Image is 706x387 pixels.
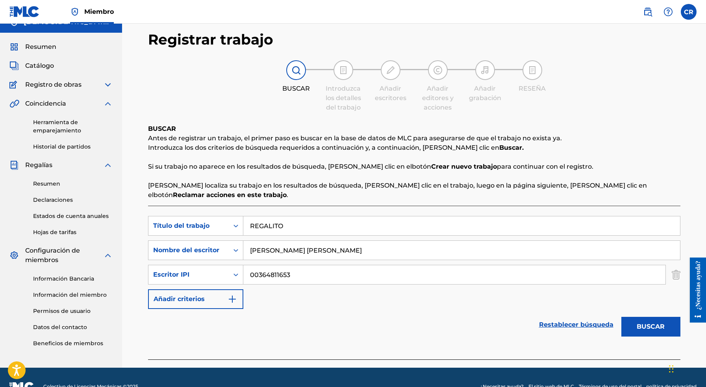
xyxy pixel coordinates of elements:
[418,84,458,112] div: Añadir editores y acciones
[667,349,706,387] iframe: Widget de chat
[9,251,19,260] img: Configuración de miembros
[276,84,316,93] div: BUSCAR
[148,143,680,153] p: Introduzca los dos criterios de búsqueda requeridos a continuación y, a continuación, [PERSON_NAM...
[25,80,82,89] span: Registro de obras
[153,246,224,255] div: Nombre del escritor
[643,7,652,17] img: BUSCAR
[9,99,19,108] img: Coincidencia
[9,61,19,71] img: Catálogo
[480,65,490,75] img: icono del indicador de paso para añadir grabación
[9,160,19,170] img: Regalías
[148,181,680,200] p: [PERSON_NAME] localiza su trabajo en los resultados de búsqueda, [PERSON_NAME] clic en el trabajo...
[339,65,348,75] img: icono del indicador de paso para Introducir los detalles del trabajo
[433,65,443,75] img: icono indicador de paso para Agregar editores y acciones
[684,257,706,322] iframe: Centro de recursos
[25,99,66,108] span: Coincidencia
[25,160,52,170] span: Regalías
[103,160,113,170] img: Ampliar
[228,294,237,304] img: 9d2ae6d4665cec9f34b9.svg
[25,246,103,265] span: Configuración de miembros
[33,143,113,151] a: Historial de partidos
[33,291,113,299] a: Información del miembro
[371,84,410,103] div: Añadir escritores
[103,251,113,260] img: Ampliar
[621,317,680,337] button: BUSCAR
[33,196,113,204] a: Declaraciones
[431,163,497,170] strong: Crear nuevo trabajo
[173,191,287,199] strong: Reclamar acciones en este trabajo
[9,80,20,89] img: Registro de obras
[33,118,113,135] a: Herramienta de emparejamiento
[9,3,19,52] div: ¿Necesitas ayuda?
[660,4,676,20] div: ayuda
[33,339,113,348] a: Beneficios de miembros
[465,84,505,103] div: Añadir grabación
[535,316,617,333] a: Restablecer búsqueda
[669,357,674,381] div: Arrastrar
[153,270,224,279] div: Escritor IPI
[103,80,113,89] img: Ampliar
[528,65,537,75] img: icono del indicador de paso para revisión
[513,84,552,93] div: RESEÑA
[9,42,19,52] img: Resumen
[33,212,113,220] a: Estados de cuenta anuales
[672,265,680,285] img: Criterio de eliminación
[153,221,224,231] div: Título del trabajo
[33,275,113,283] a: Información Bancaria
[33,323,113,331] a: Datos del contacto
[70,7,80,17] img: Titular de derechos máximos
[386,65,395,75] img: icono indicador de paso para agregar escritores
[148,134,680,143] p: Antes de registrar un trabajo, el primer paso es buscar en la base de datos de MLC para asegurars...
[25,42,56,52] span: Resumen
[84,7,114,16] span: Miembro
[9,61,54,71] a: CatálogoCatálogo
[663,7,673,17] img: ayuda
[640,4,656,20] a: Búsqueda pública
[148,125,176,132] b: BUSCAR
[148,216,680,340] form: Formulario de búsqueda
[33,228,113,236] a: Hojas de tarifas
[681,4,697,20] div: Menú de usuario
[33,307,113,315] a: Permisos de usuario
[291,65,301,75] img: icono del indicador de paso para la búsqueda
[33,180,113,188] a: Resumen
[9,42,56,52] a: ResumenResumen
[499,144,524,151] strong: Buscar.
[148,31,273,48] h2: Registrar trabajo
[9,6,40,17] img: Logotipo de MLC
[148,162,680,171] p: Si su trabajo no aparece en los resultados de búsqueda, [PERSON_NAME] clic en el botón para conti...
[103,99,113,108] img: Ampliar
[25,61,54,71] span: Catálogo
[148,289,243,309] button: Añadir criterios
[324,84,363,112] div: Introduzca los detalles del trabajo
